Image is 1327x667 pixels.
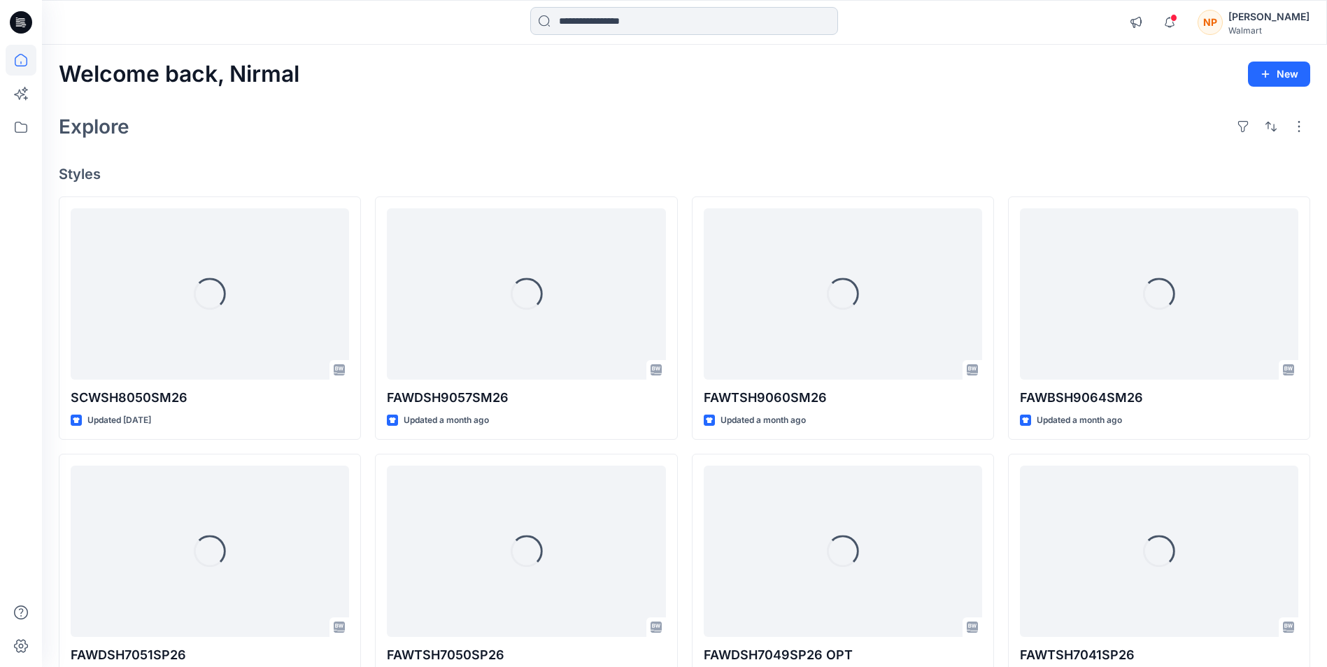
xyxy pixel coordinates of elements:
[704,388,982,408] p: FAWTSH9060SM26
[1037,413,1122,428] p: Updated a month ago
[1228,8,1310,25] div: [PERSON_NAME]
[1198,10,1223,35] div: NP
[387,388,665,408] p: FAWDSH9057SM26
[59,166,1310,182] h4: Styles
[1020,388,1298,408] p: FAWBSH9064SM26
[387,645,665,665] p: FAWTSH7050SP26
[721,413,806,428] p: Updated a month ago
[704,645,982,665] p: FAWDSH7049SP26 OPT
[1228,25,1310,36] div: Walmart
[71,388,349,408] p: SCWSH8050SM26
[404,413,489,428] p: Updated a month ago
[59,62,299,87] h2: Welcome back, Nirmal
[87,413,151,428] p: Updated [DATE]
[71,645,349,665] p: FAWDSH7051SP26
[1248,62,1310,87] button: New
[59,115,129,138] h2: Explore
[1020,645,1298,665] p: FAWTSH7041SP26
